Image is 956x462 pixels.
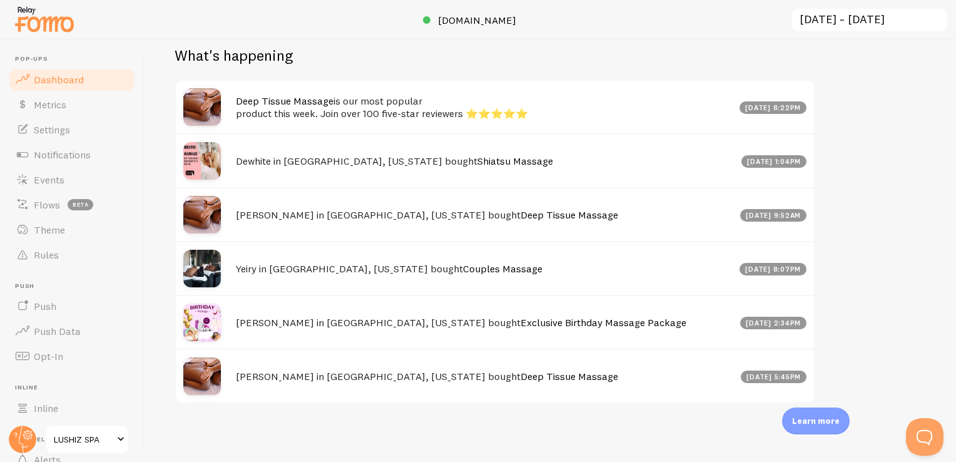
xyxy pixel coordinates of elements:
div: [DATE] 5:45pm [741,371,807,383]
a: Shiatsu Massage [477,155,553,167]
span: Flows [34,198,60,211]
h2: What's happening [175,46,293,65]
div: [DATE] 8:22pm [740,101,807,114]
a: Opt-In [8,344,136,369]
div: [DATE] 9:52am [740,209,807,222]
h4: is our most popular product this week. Join over 100 five-star reviewers ⭐⭐⭐⭐⭐ [236,95,732,120]
span: Pop-ups [15,55,136,63]
h4: Dewhite in [GEOGRAPHIC_DATA], [US_STATE] bought [236,155,734,168]
a: Metrics [8,92,136,117]
span: beta [68,199,93,210]
a: Events [8,167,136,192]
a: Push [8,294,136,319]
h4: [PERSON_NAME] in [GEOGRAPHIC_DATA], [US_STATE] bought [236,208,733,222]
span: Opt-In [34,350,63,362]
span: Metrics [34,98,66,111]
div: Learn more [782,408,850,434]
a: Inline [8,396,136,421]
span: Inline [34,402,58,414]
a: Dashboard [8,67,136,92]
a: Deep Tissue Massage [521,370,618,382]
h4: [PERSON_NAME] in [GEOGRAPHIC_DATA], [US_STATE] bought [236,370,733,383]
span: Push [15,282,136,290]
span: Notifications [34,148,91,161]
a: Deep Tissue Massage [236,95,333,107]
span: Push Data [34,325,81,337]
a: Flows beta [8,192,136,217]
a: Notifications [8,142,136,167]
a: Settings [8,117,136,142]
span: Settings [34,123,70,136]
span: Theme [34,223,65,236]
span: Events [34,173,64,186]
h4: [PERSON_NAME] in [GEOGRAPHIC_DATA], [US_STATE] bought [236,316,733,329]
iframe: Help Scout Beacon - Open [906,418,943,456]
a: LUSHIZ SPA [45,424,130,454]
div: [DATE] 8:07pm [740,263,807,275]
span: Inline [15,384,136,392]
a: Rules [8,242,136,267]
span: Rules [34,249,59,261]
span: Push [34,300,56,312]
p: Learn more [792,415,840,427]
div: [DATE] 2:34pm [740,317,807,329]
a: Exclusive Birthday Massage Package [521,316,686,329]
a: Deep Tissue Massage [521,208,618,221]
span: LUSHIZ SPA [54,432,113,447]
a: Push Data [8,319,136,344]
a: Couples Massage [463,262,542,275]
img: fomo-relay-logo-orange.svg [13,3,76,35]
h4: Yeiry in [GEOGRAPHIC_DATA], [US_STATE] bought [236,262,732,275]
div: [DATE] 1:04pm [741,155,807,168]
a: Theme [8,217,136,242]
span: Dashboard [34,73,84,86]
